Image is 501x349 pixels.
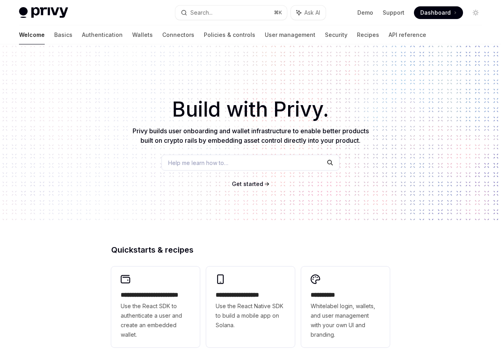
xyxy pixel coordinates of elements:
a: Get started [232,180,263,188]
span: Quickstarts & recipes [111,246,194,254]
span: Help me learn how to… [168,159,228,167]
img: light logo [19,7,68,18]
button: Ask AI [291,6,326,20]
a: Wallets [132,25,153,44]
a: API reference [389,25,426,44]
span: Privy builds user onboarding and wallet infrastructure to enable better products built on crypto ... [133,127,369,144]
a: Basics [54,25,72,44]
span: ⌘ K [274,10,282,16]
a: Demo [357,9,373,17]
span: Get started [232,180,263,187]
a: Support [383,9,404,17]
a: Authentication [82,25,123,44]
a: Welcome [19,25,45,44]
span: Use the React SDK to authenticate a user and create an embedded wallet. [121,301,190,339]
a: Connectors [162,25,194,44]
button: Search...⌘K [175,6,287,20]
a: User management [265,25,315,44]
span: Use the React Native SDK to build a mobile app on Solana. [216,301,285,330]
a: Dashboard [414,6,463,19]
span: Whitelabel login, wallets, and user management with your own UI and branding. [311,301,380,339]
span: Ask AI [304,9,320,17]
span: Dashboard [420,9,451,17]
a: **** *****Whitelabel login, wallets, and user management with your own UI and branding. [301,267,390,347]
a: **** **** **** ***Use the React Native SDK to build a mobile app on Solana. [206,267,295,347]
a: Security [325,25,347,44]
a: Policies & controls [204,25,255,44]
div: Search... [190,8,213,17]
button: Toggle dark mode [469,6,482,19]
span: Build with Privy. [172,102,329,117]
a: Recipes [357,25,379,44]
